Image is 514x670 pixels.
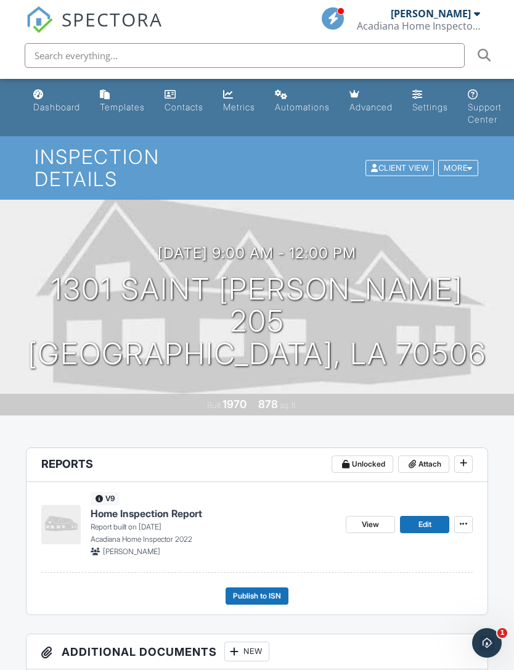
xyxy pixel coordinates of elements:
[224,642,269,661] div: New
[26,17,163,43] a: SPECTORA
[468,102,502,125] div: Support Center
[222,398,247,411] div: 1970
[270,84,335,119] a: Automations (Basic)
[438,160,478,176] div: More
[365,160,434,176] div: Client View
[160,84,208,119] a: Contacts
[463,84,507,131] a: Support Center
[472,628,502,658] iframe: Intercom live chat
[275,102,330,112] div: Automations
[26,6,53,33] img: The Best Home Inspection Software - Spectora
[497,628,507,638] span: 1
[158,245,356,261] h3: [DATE] 9:00 am - 12:00 pm
[207,401,221,410] span: Built
[357,20,480,32] div: Acadiana Home Inspectors
[33,102,80,112] div: Dashboard
[28,84,85,119] a: Dashboard
[62,6,163,32] span: SPECTORA
[345,84,398,119] a: Advanced
[349,102,393,112] div: Advanced
[25,43,465,68] input: Search everything...
[100,102,145,112] div: Templates
[35,146,479,189] h1: Inspection Details
[218,84,260,119] a: Metrics
[20,273,494,370] h1: 1301 Saint [PERSON_NAME] 205 [GEOGRAPHIC_DATA], LA 70506
[407,84,453,119] a: Settings
[27,634,488,669] h3: Additional Documents
[364,163,437,172] a: Client View
[165,102,203,112] div: Contacts
[391,7,471,20] div: [PERSON_NAME]
[412,102,448,112] div: Settings
[280,401,297,410] span: sq. ft.
[223,102,255,112] div: Metrics
[95,84,150,119] a: Templates
[258,398,278,411] div: 878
